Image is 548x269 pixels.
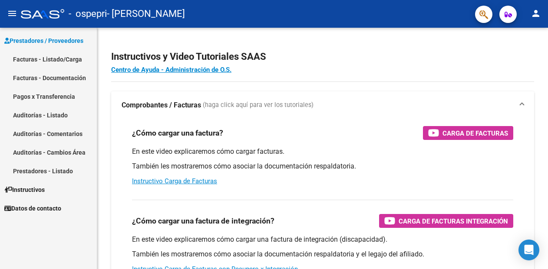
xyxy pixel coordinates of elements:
[132,177,217,185] a: Instructivo Carga de Facturas
[4,204,61,213] span: Datos de contacto
[132,147,513,156] p: En este video explicaremos cómo cargar facturas.
[4,36,83,45] span: Prestadores / Proveedores
[4,185,45,194] span: Instructivos
[7,8,17,19] mat-icon: menu
[111,66,231,74] a: Centro de Ayuda - Administración de O.S.
[132,250,513,259] p: También les mostraremos cómo asociar la documentación respaldatoria y el legajo del afiliado.
[518,240,539,260] div: Open Intercom Messenger
[122,100,201,110] strong: Comprobantes / Facturas
[132,235,513,244] p: En este video explicaremos cómo cargar una factura de integración (discapacidad).
[132,162,513,171] p: También les mostraremos cómo asociar la documentación respaldatoria.
[399,216,508,227] span: Carga de Facturas Integración
[111,91,534,119] mat-expansion-panel-header: Comprobantes / Facturas (haga click aquí para ver los tutoriales)
[111,49,534,65] h2: Instructivos y Video Tutoriales SAAS
[132,127,223,139] h3: ¿Cómo cargar una factura?
[107,4,185,23] span: - [PERSON_NAME]
[132,215,274,227] h3: ¿Cómo cargar una factura de integración?
[203,100,314,110] span: (haga click aquí para ver los tutoriales)
[379,214,513,228] button: Carga de Facturas Integración
[442,128,508,139] span: Carga de Facturas
[69,4,107,23] span: - ospepri
[531,8,541,19] mat-icon: person
[423,126,513,140] button: Carga de Facturas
